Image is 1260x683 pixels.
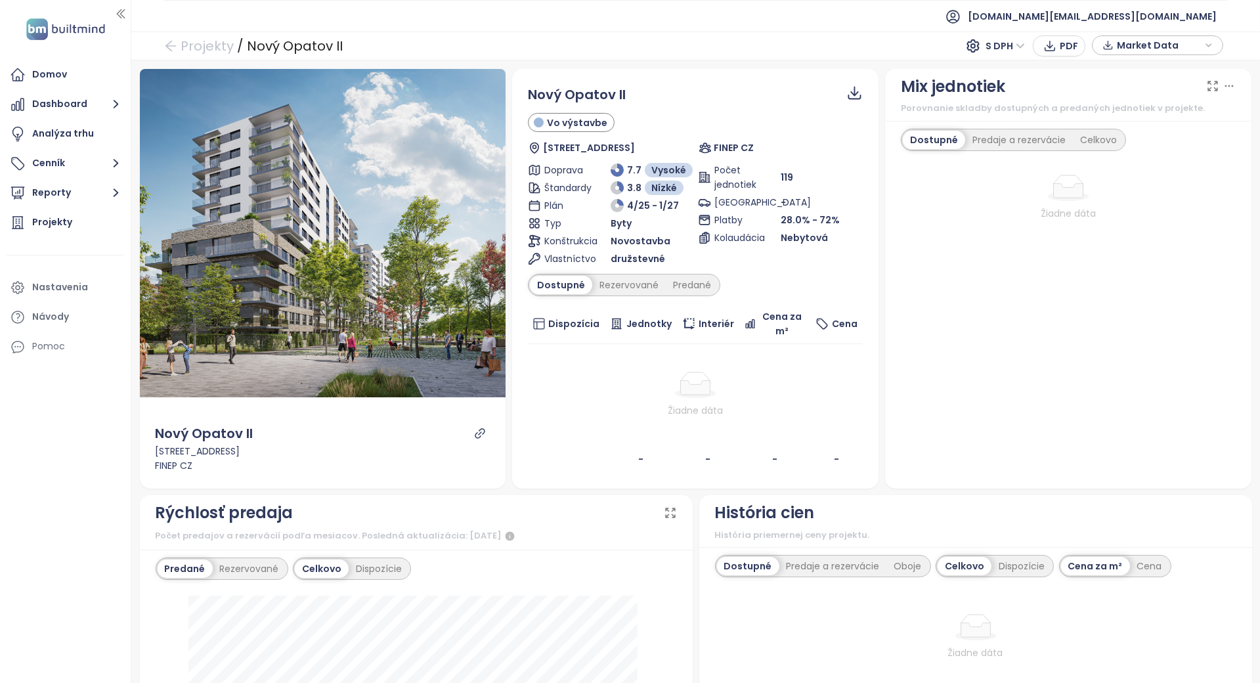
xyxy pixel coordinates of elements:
[247,34,343,58] div: Nový Opatov II
[1061,557,1130,575] div: Cena za m²
[32,66,67,83] div: Domov
[158,560,213,578] div: Predané
[544,181,586,195] span: Štandardy
[349,560,409,578] div: Dispozície
[22,16,109,43] img: logo
[1073,131,1124,149] div: Celkovo
[543,141,635,155] span: [STREET_ADDRESS]
[544,163,586,177] span: Doprava
[986,36,1025,56] span: S DPH
[213,560,286,578] div: Rezervované
[779,557,887,575] div: Predaje a rezervácie
[627,163,641,177] span: 7.7
[7,209,124,236] a: Projekty
[651,181,677,195] span: Nízké
[528,85,626,104] span: Nový Opatov II
[666,276,718,294] div: Predané
[901,102,1236,115] div: Porovnanie skladby dostupných a predaných jednotiek v projekte.
[474,428,486,439] a: link
[638,452,643,466] b: -
[156,458,490,473] div: FINEP CZ
[156,500,293,525] div: Rýchlosť predaja
[611,216,632,231] span: Byty
[714,195,756,209] span: [GEOGRAPHIC_DATA]
[7,150,124,177] button: Cenník
[1117,35,1202,55] span: Market Data
[547,116,607,130] span: Vo výstavbe
[156,529,677,544] div: Počet predajov a rezervácií podľa mesiacov. Posledná aktualizácia: [DATE]
[626,317,672,331] span: Jednotky
[627,198,679,213] span: 4/25 - 1/27
[714,141,754,155] span: FINEP CZ
[901,206,1236,221] div: Žiadne dáta
[991,557,1052,575] div: Dispozície
[705,452,710,466] b: -
[887,557,929,575] div: Oboje
[714,213,756,227] span: Platby
[901,74,1005,99] div: Mix jednotiek
[938,557,991,575] div: Celkovo
[715,500,815,525] div: História cien
[544,234,586,248] span: Konštrukcia
[7,62,124,88] a: Domov
[7,275,124,301] a: Nastavenia
[781,196,786,209] span: -
[1033,35,1085,56] button: PDF
[544,216,586,231] span: Typ
[1099,35,1216,55] div: button
[1130,557,1169,575] div: Cena
[32,279,88,296] div: Nastavenia
[237,34,244,58] div: /
[781,231,828,245] span: Nebytová
[544,198,586,213] span: Plán
[781,213,840,227] span: 28.0% - 72%
[32,125,94,142] div: Analýza trhu
[32,338,65,355] div: Pomoc
[651,163,686,177] span: Vysoké
[714,231,756,245] span: Kolaudácia
[717,557,779,575] div: Dostupné
[164,34,234,58] a: arrow-left Projekty
[7,91,124,118] button: Dashboard
[533,403,858,418] div: Žiadne dáta
[903,131,965,149] div: Dostupné
[544,252,586,266] span: Vlastníctvo
[1060,39,1078,53] span: PDF
[759,309,806,338] span: Cena za m²
[772,452,777,466] b: -
[7,334,124,360] div: Pomoc
[32,309,69,325] div: Návody
[965,131,1073,149] div: Predaje a rezervácie
[832,317,858,331] span: Cena
[834,452,839,466] b: -
[7,121,124,147] a: Analýza trhu
[611,234,670,248] span: Novostavba
[164,39,177,53] span: arrow-left
[295,560,349,578] div: Celkovo
[968,1,1217,32] span: [DOMAIN_NAME][EMAIL_ADDRESS][DOMAIN_NAME]
[753,646,1198,660] div: Žiadne dáta
[156,444,490,458] div: [STREET_ADDRESS]
[156,424,253,444] div: Nový Opatov II
[611,252,665,266] span: družstevné
[592,276,666,294] div: Rezervované
[715,529,1236,542] div: História priemernej ceny projektu.
[32,214,72,231] div: Projekty
[7,180,124,206] button: Reporty
[530,276,592,294] div: Dostupné
[7,304,124,330] a: Návody
[548,317,599,331] span: Dispozícia
[714,163,756,192] span: Počet jednotiek
[699,317,734,331] span: Interiér
[627,181,641,195] span: 3.8
[781,170,793,185] span: 119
